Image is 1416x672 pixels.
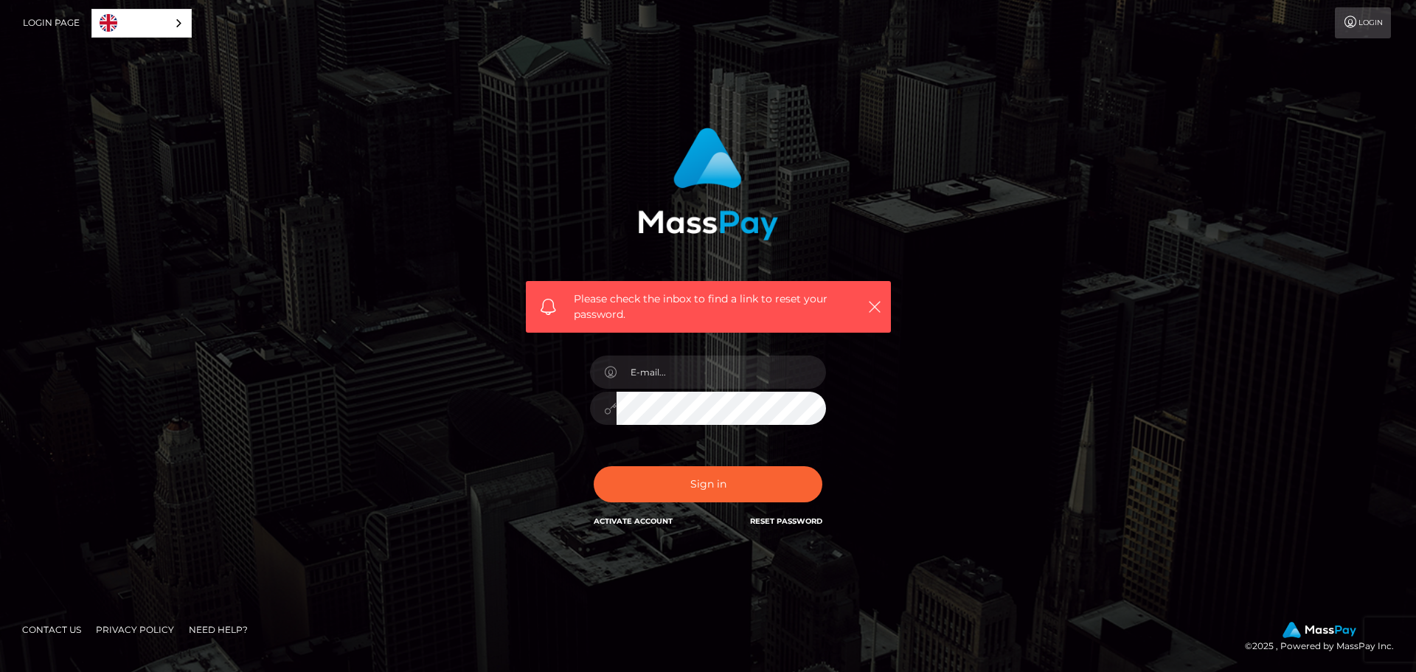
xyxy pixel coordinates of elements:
[594,466,822,502] button: Sign in
[91,9,192,38] aside: Language selected: English
[1245,622,1405,654] div: © 2025 , Powered by MassPay Inc.
[574,291,843,322] span: Please check the inbox to find a link to reset your password.
[1335,7,1391,38] a: Login
[183,618,254,641] a: Need Help?
[23,7,80,38] a: Login Page
[750,516,822,526] a: Reset Password
[91,9,192,38] div: Language
[92,10,191,37] a: English
[617,356,826,389] input: E-mail...
[594,516,673,526] a: Activate Account
[90,618,180,641] a: Privacy Policy
[638,128,778,240] img: MassPay Login
[16,618,87,641] a: Contact Us
[1283,622,1356,638] img: MassPay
